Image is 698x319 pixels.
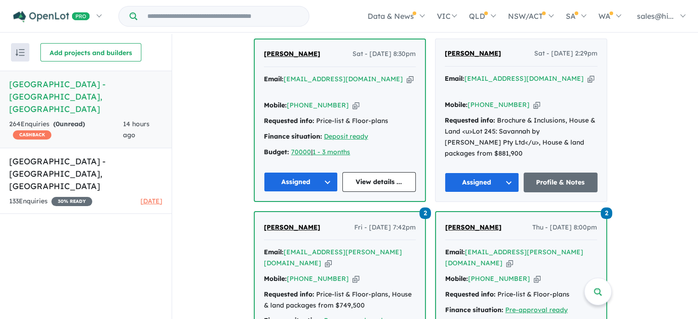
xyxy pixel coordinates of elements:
a: [EMAIL_ADDRESS][DOMAIN_NAME] [464,74,584,83]
span: [PERSON_NAME] [264,223,320,231]
a: 2 [601,206,612,218]
strong: Email: [445,248,465,256]
button: Copy [352,101,359,110]
a: [PERSON_NAME] [445,48,501,59]
div: Price-list & Floor-plans, House & land packages from $749,500 [264,289,416,311]
strong: Email: [264,248,284,256]
button: Copy [325,258,332,268]
div: Price-list & Floor-plans [445,289,597,300]
a: [PERSON_NAME] [264,222,320,233]
strong: Email: [264,75,284,83]
a: View details ... [342,172,416,192]
button: Copy [587,74,594,84]
button: Add projects and builders [40,43,141,62]
span: Fri - [DATE] 7:42pm [354,222,416,233]
a: [EMAIL_ADDRESS][PERSON_NAME][DOMAIN_NAME] [445,248,583,267]
a: [PERSON_NAME] [264,49,320,60]
strong: Requested info: [445,116,495,124]
a: [PHONE_NUMBER] [468,274,530,283]
a: [EMAIL_ADDRESS][PERSON_NAME][DOMAIN_NAME] [264,248,402,267]
strong: Finance situation: [264,132,322,140]
a: Deposit ready [324,132,368,140]
input: Try estate name, suburb, builder or developer [139,6,307,26]
a: 1 - 3 months [313,148,350,156]
span: 2 [419,207,431,219]
strong: Requested info: [264,117,314,125]
span: 14 hours ago [123,120,150,139]
button: Copy [407,74,413,84]
strong: Mobile: [445,274,468,283]
a: [EMAIL_ADDRESS][DOMAIN_NAME] [284,75,403,83]
span: Sat - [DATE] 8:30pm [352,49,416,60]
div: 133 Enquir ies [9,196,92,207]
div: | [264,147,416,158]
img: Openlot PRO Logo White [13,11,90,22]
span: [PERSON_NAME] [445,223,502,231]
a: [PHONE_NUMBER] [287,274,349,283]
a: Profile & Notes [524,173,598,192]
img: sort.svg [16,49,25,56]
span: Thu - [DATE] 8:00pm [532,222,597,233]
button: Copy [533,100,540,110]
a: [PHONE_NUMBER] [287,101,349,109]
button: Copy [506,258,513,268]
span: [PERSON_NAME] [264,50,320,58]
h5: [GEOGRAPHIC_DATA] - [GEOGRAPHIC_DATA] , [GEOGRAPHIC_DATA] [9,155,162,192]
span: 0 [56,120,60,128]
a: [PHONE_NUMBER] [468,101,530,109]
a: Pre-approval ready [505,306,568,314]
button: Copy [534,274,541,284]
strong: Requested info: [445,290,496,298]
h5: [GEOGRAPHIC_DATA] - [GEOGRAPHIC_DATA] , [GEOGRAPHIC_DATA] [9,78,162,115]
div: Brochure & Inclusions, House & Land <u>Lot 245: Savannah by [PERSON_NAME] Pty Ltd</u>, House & la... [445,115,597,159]
div: 264 Enquir ies [9,119,123,141]
span: [PERSON_NAME] [445,49,501,57]
strong: Mobile: [264,101,287,109]
span: 2 [601,207,612,219]
a: 2 [419,206,431,218]
button: Assigned [264,172,338,192]
span: Sat - [DATE] 2:29pm [534,48,597,59]
strong: Mobile: [264,274,287,283]
strong: Mobile: [445,101,468,109]
span: [DATE] [140,197,162,205]
span: 30 % READY [51,197,92,206]
a: [PERSON_NAME] [445,222,502,233]
strong: Email: [445,74,464,83]
strong: Finance situation: [445,306,503,314]
strong: ( unread) [53,120,85,128]
strong: Requested info: [264,290,314,298]
button: Assigned [445,173,519,192]
span: sales@hi... [637,11,674,21]
button: Copy [352,274,359,284]
a: 70000 [291,148,311,156]
strong: Budget: [264,148,289,156]
div: Price-list & Floor-plans [264,116,416,127]
span: CASHBACK [13,130,51,140]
